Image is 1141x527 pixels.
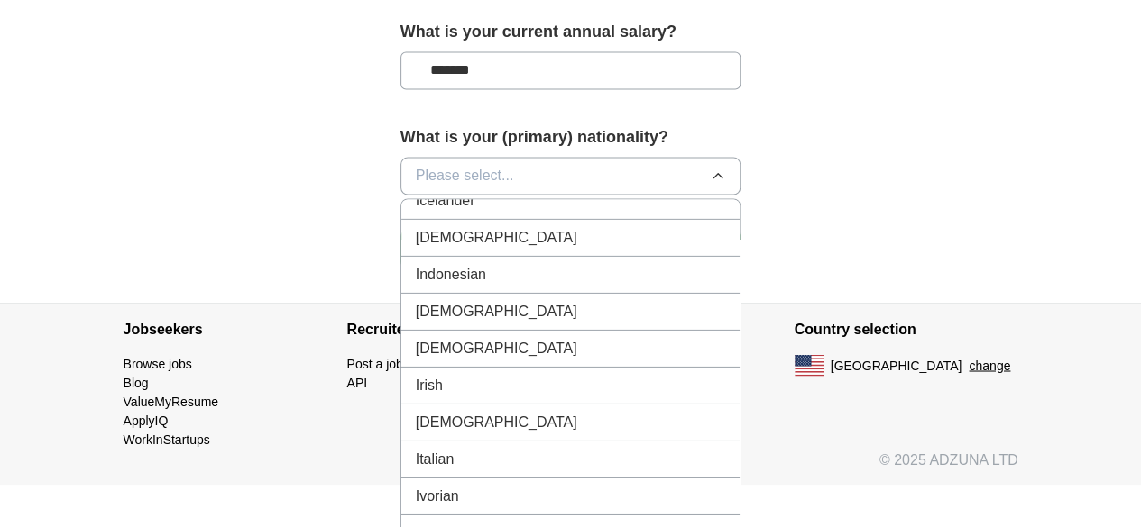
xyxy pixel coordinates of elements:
[400,20,741,44] label: What is your current annual salary?
[416,189,475,211] span: Icelander
[109,449,1033,485] div: © 2025 ADZUNA LTD
[795,354,824,376] img: US flag
[400,157,741,195] button: Please select...
[831,356,962,375] span: [GEOGRAPHIC_DATA]
[416,374,443,395] span: Irish
[969,356,1010,375] button: change
[416,485,459,506] span: Ivorian
[416,448,455,469] span: Italian
[795,304,1018,354] h4: Country selection
[416,165,514,186] span: Please select...
[124,413,169,427] a: ApplyIQ
[124,375,149,389] a: Blog
[416,337,577,359] span: [DEMOGRAPHIC_DATA]
[347,356,403,370] a: Post a job
[416,263,486,285] span: Indonesian
[124,356,192,370] a: Browse jobs
[416,226,577,248] span: [DEMOGRAPHIC_DATA]
[416,411,577,432] span: [DEMOGRAPHIC_DATA]
[416,300,577,322] span: [DEMOGRAPHIC_DATA]
[124,394,219,408] a: ValueMyResume
[400,125,741,150] label: What is your (primary) nationality?
[347,375,368,389] a: API
[124,432,210,446] a: WorkInStartups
